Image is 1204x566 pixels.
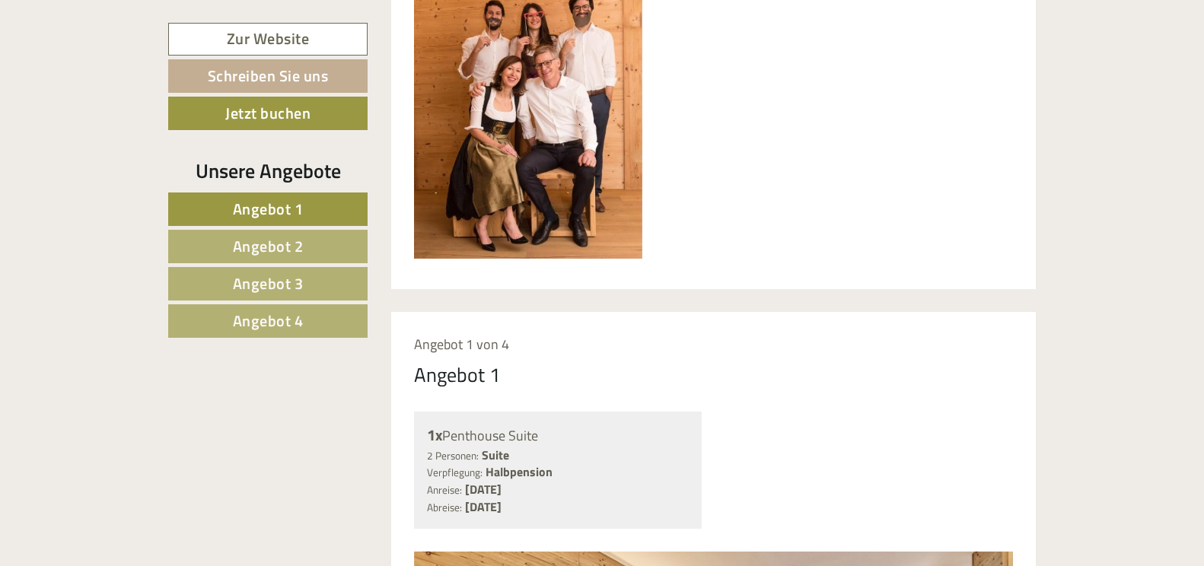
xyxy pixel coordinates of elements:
[427,500,462,515] small: Abreise:
[465,480,502,498] b: [DATE]
[427,448,479,463] small: 2 Personen:
[414,361,501,389] div: Angebot 1
[427,423,442,447] b: 1x
[233,234,304,258] span: Angebot 2
[427,465,483,480] small: Verpflegung:
[427,424,690,447] div: Penthouse Suite
[482,446,509,464] b: Suite
[414,334,509,355] span: Angebot 1 von 4
[168,97,368,130] a: Jetzt buchen
[168,23,368,56] a: Zur Website
[168,59,368,93] a: Schreiben Sie uns
[486,463,553,481] b: Halbpension
[233,272,304,295] span: Angebot 3
[427,482,462,498] small: Anreise:
[233,197,304,221] span: Angebot 1
[465,498,502,516] b: [DATE]
[233,309,304,332] span: Angebot 4
[168,157,368,185] div: Unsere Angebote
